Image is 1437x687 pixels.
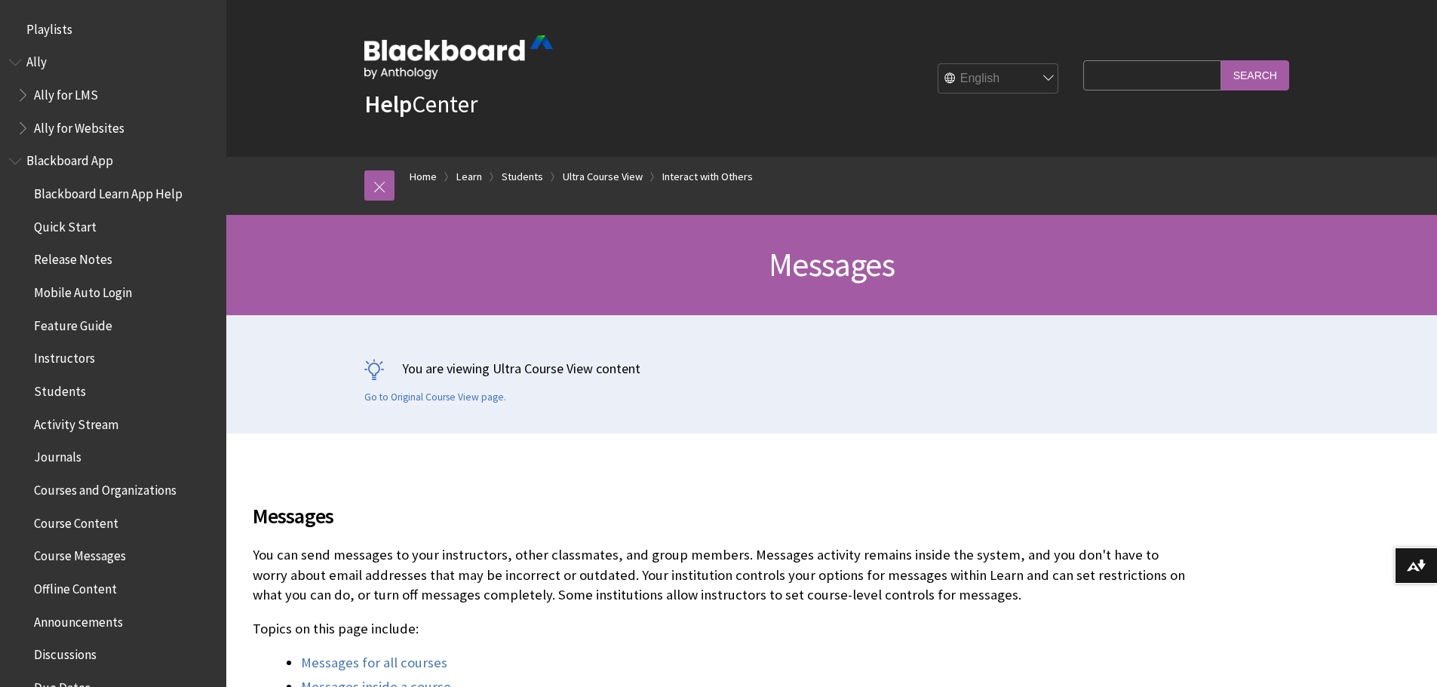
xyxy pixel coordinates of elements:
span: Ally [26,50,47,70]
span: Release Notes [34,247,112,268]
span: Messages [253,500,1188,532]
a: Learn [456,167,482,186]
span: Blackboard Learn App Help [34,181,183,201]
a: Messages for all courses [301,654,447,672]
span: Blackboard App [26,149,113,169]
img: Blackboard by Anthology [364,35,553,79]
nav: Book outline for Playlists [9,17,217,42]
a: Go to Original Course View page. [364,391,506,404]
a: Interact with Others [662,167,753,186]
span: Offline Content [34,576,117,597]
span: Course Content [34,511,118,531]
p: You can send messages to your instructors, other classmates, and group members. Messages activity... [253,545,1188,605]
nav: Book outline for Anthology Ally Help [9,50,217,141]
span: Ally for Websites [34,115,124,136]
span: Playlists [26,17,72,37]
span: Journals [34,445,81,465]
input: Search [1221,60,1289,90]
span: Course Messages [34,544,126,564]
span: Ally for LMS [34,82,98,103]
span: Mobile Auto Login [34,280,132,300]
p: You are viewing Ultra Course View content [364,359,1300,378]
span: Students [34,379,86,399]
strong: Help [364,89,412,119]
a: Home [410,167,437,186]
span: Quick Start [34,214,97,235]
a: HelpCenter [364,89,477,119]
span: Feature Guide [34,313,112,333]
span: Messages [769,244,895,285]
span: Announcements [34,609,123,630]
p: Topics on this page include: [253,619,1188,639]
span: Instructors [34,346,95,367]
a: Ultra Course View [563,167,643,186]
a: Students [502,167,543,186]
span: Activity Stream [34,412,118,432]
select: Site Language Selector [938,64,1059,94]
span: Courses and Organizations [34,477,177,498]
span: Discussions [34,642,97,662]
